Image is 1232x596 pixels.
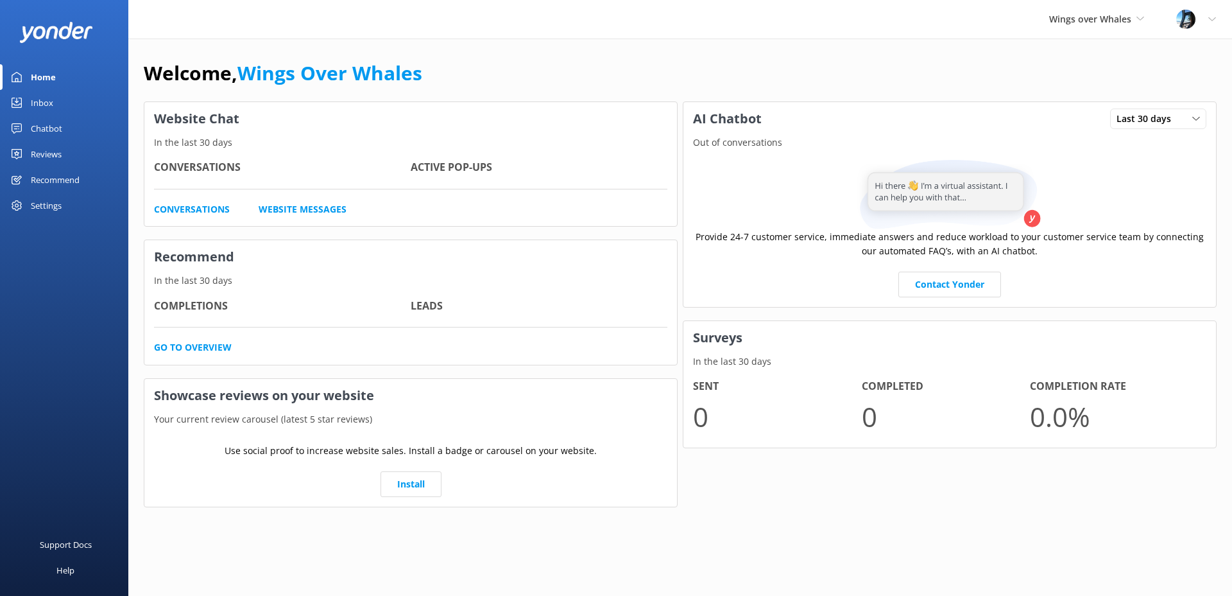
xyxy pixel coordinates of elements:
p: Your current review carousel (latest 5 star reviews) [144,412,677,426]
h1: Welcome, [144,58,422,89]
p: Provide 24-7 customer service, immediate answers and reduce workload to your customer service tea... [693,230,1206,259]
h3: Showcase reviews on your website [144,379,677,412]
h4: Conversations [154,159,411,176]
h4: Completion Rate [1030,378,1199,395]
div: Help [56,557,74,583]
p: 0 [862,395,1031,438]
h4: Completed [862,378,1031,395]
p: 0.0 % [1030,395,1199,438]
img: yonder-white-logo.png [19,22,93,43]
div: Reviews [31,141,62,167]
h4: Sent [693,378,862,395]
p: In the last 30 days [144,274,677,288]
a: Conversations [154,202,230,216]
span: Last 30 days [1116,112,1179,126]
img: 145-1635463833.jpg [1176,10,1195,29]
div: Settings [31,193,62,218]
div: Support Docs [40,532,92,557]
p: In the last 30 days [683,355,1216,369]
p: 0 [693,395,862,438]
a: Go to overview [154,340,232,355]
h3: Surveys [683,321,1216,355]
a: Contact Yonder [898,272,1001,297]
h3: AI Chatbot [683,102,771,136]
p: Out of conversations [683,136,1216,150]
h3: Recommend [144,240,677,274]
a: Wings Over Whales [237,60,422,86]
h4: Leads [411,298,667,315]
h4: Completions [154,298,411,315]
div: Inbox [31,90,53,116]
a: Website Messages [259,202,346,216]
h3: Website Chat [144,102,677,136]
p: In the last 30 days [144,136,677,150]
div: Recommend [31,167,80,193]
p: Use social proof to increase website sales. Install a badge or carousel on your website. [225,444,597,458]
h4: Active Pop-ups [411,159,667,176]
div: Chatbot [31,116,62,141]
a: Install [381,471,441,497]
img: assistant... [857,160,1043,230]
span: Wings over Whales [1049,13,1131,25]
div: Home [31,64,56,90]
